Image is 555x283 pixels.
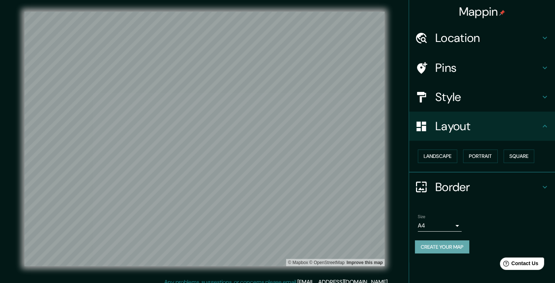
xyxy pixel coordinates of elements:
[409,53,555,82] div: Pins
[418,220,462,232] div: A4
[309,260,344,265] a: OpenStreetMap
[409,82,555,112] div: Style
[409,172,555,202] div: Border
[490,255,547,275] iframe: Help widget launcher
[463,150,498,163] button: Portrait
[435,31,540,45] h4: Location
[409,23,555,53] div: Location
[418,150,457,163] button: Landscape
[24,12,385,266] canvas: Map
[347,260,383,265] a: Map feedback
[288,260,308,265] a: Mapbox
[459,4,505,19] h4: Mappin
[499,10,505,16] img: pin-icon.png
[415,240,469,254] button: Create your map
[435,180,540,194] h4: Border
[504,150,534,163] button: Square
[418,213,425,220] label: Size
[409,112,555,141] div: Layout
[435,90,540,104] h4: Style
[435,61,540,75] h4: Pins
[435,119,540,133] h4: Layout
